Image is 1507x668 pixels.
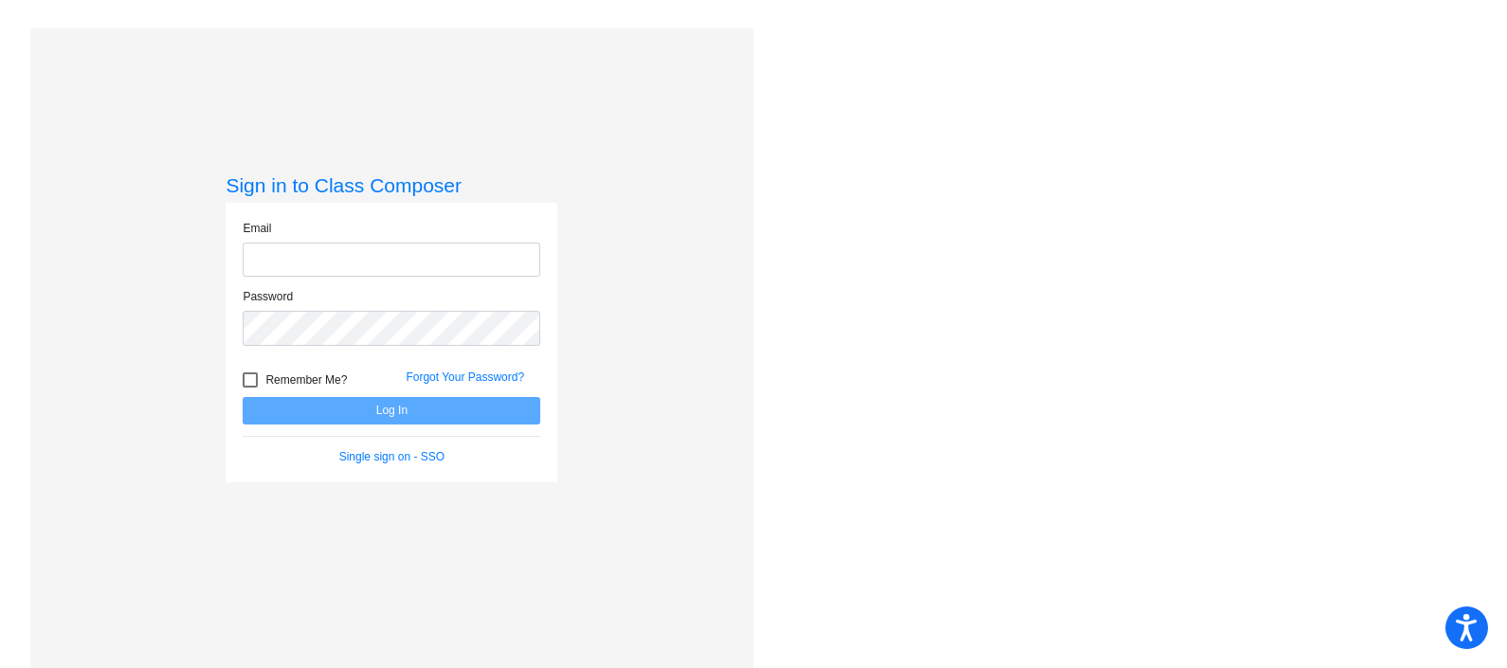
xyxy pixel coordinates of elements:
label: Email [243,220,271,237]
span: Remember Me? [265,369,347,391]
button: Log In [243,397,540,424]
a: Single sign on - SSO [339,450,445,463]
a: Forgot Your Password? [406,370,524,384]
label: Password [243,288,293,305]
h3: Sign in to Class Composer [226,173,557,197]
